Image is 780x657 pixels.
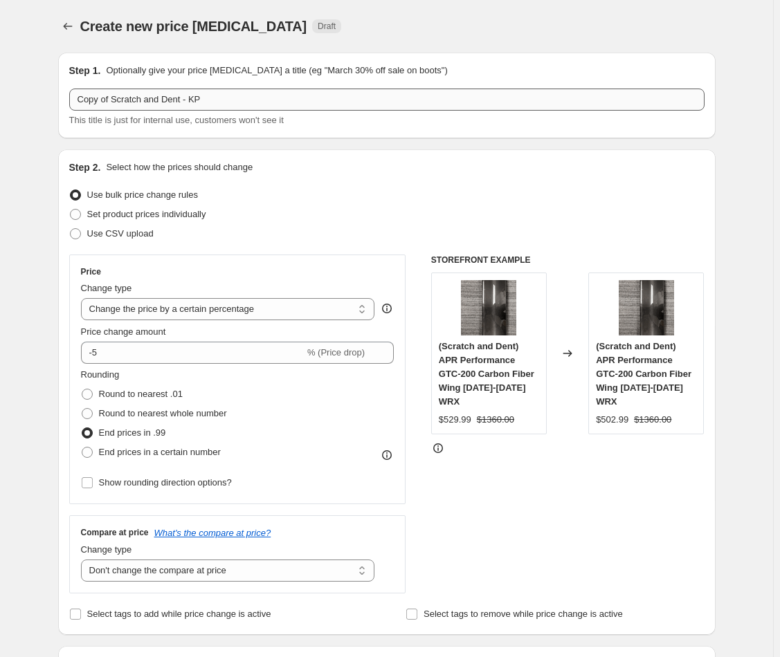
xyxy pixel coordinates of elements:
[99,427,166,438] span: End prices in .99
[69,160,101,174] h2: Step 2.
[439,413,471,427] div: $529.99
[477,413,514,427] strike: $1360.00
[81,283,132,293] span: Change type
[619,280,674,335] img: scratch-and-dent-apr-performance-gtc-200-carbon-fiber-wing-2022-2024-wrx-as-105982-sad-1231-96243...
[81,326,166,337] span: Price change amount
[318,21,336,32] span: Draft
[99,477,232,488] span: Show rounding direction options?
[106,64,447,77] p: Optionally give your price [MEDICAL_DATA] a title (eg "March 30% off sale on boots")
[81,544,132,555] span: Change type
[87,609,271,619] span: Select tags to add while price change is active
[154,528,271,538] button: What's the compare at price?
[87,209,206,219] span: Set product prices individually
[596,341,691,407] span: (Scratch and Dent) APR Performance GTC-200 Carbon Fiber Wing [DATE]-[DATE] WRX
[634,413,671,427] strike: $1360.00
[58,17,78,36] button: Price change jobs
[69,115,284,125] span: This title is just for internal use, customers won't see it
[431,255,705,266] h6: STOREFRONT EXAMPLE
[424,609,623,619] span: Select tags to remove while price change is active
[439,341,534,407] span: (Scratch and Dent) APR Performance GTC-200 Carbon Fiber Wing [DATE]-[DATE] WRX
[69,64,101,77] h2: Step 1.
[99,447,221,457] span: End prices in a certain number
[380,302,394,315] div: help
[99,408,227,418] span: Round to nearest whole number
[81,369,120,380] span: Rounding
[461,280,516,335] img: scratch-and-dent-apr-performance-gtc-200-carbon-fiber-wing-2022-2024-wrx-as-105982-sad-1231-96243...
[69,89,705,111] input: 30% off holiday sale
[81,527,149,538] h3: Compare at price
[80,19,307,34] span: Create new price [MEDICAL_DATA]
[99,389,183,399] span: Round to nearest .01
[307,347,365,358] span: % (Price drop)
[81,342,305,364] input: -15
[106,160,253,174] p: Select how the prices should change
[87,189,198,200] span: Use bulk price change rules
[81,266,101,277] h3: Price
[87,228,154,239] span: Use CSV upload
[596,413,628,427] div: $502.99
